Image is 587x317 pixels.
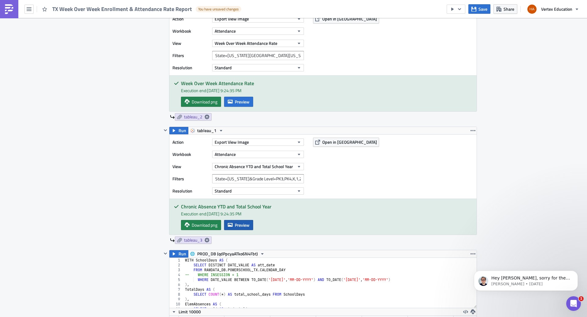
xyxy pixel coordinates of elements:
[181,81,472,86] h5: Week Over Week Attendance Rate
[527,4,537,14] img: Avatar
[172,63,209,72] label: Resolution
[169,292,184,297] div: 8
[184,237,202,243] span: tableau_3
[169,263,184,268] div: 2
[179,308,201,315] span: Limit 10000
[169,272,184,277] div: 4
[172,27,209,36] label: Workbook
[188,127,226,134] button: tableau_1
[493,4,517,14] button: Share
[322,16,377,22] span: Open in [GEOGRAPHIC_DATA]
[235,99,249,105] span: Preview
[215,163,293,170] span: Chronic Absence YTD and Total School Year
[169,282,184,287] div: 6
[215,28,236,34] span: Attendance
[215,151,236,157] span: Attendance
[169,277,184,282] div: 5
[169,307,184,312] div: 11
[179,250,186,258] span: Run
[172,51,209,60] label: Filters
[2,41,40,46] a: Enrollment Report
[313,138,379,147] button: Open in [GEOGRAPHIC_DATA]
[172,138,209,147] label: Action
[172,150,209,159] label: Workbook
[541,6,572,12] span: Vertex Education
[169,302,184,307] div: 10
[468,4,490,14] button: Save
[524,2,582,16] button: Vertex Education
[169,297,184,302] div: 9
[181,204,472,209] h5: Chronic Absence YTD and Total School Year
[172,186,209,196] label: Resolution
[192,222,217,228] span: Download png
[478,6,487,12] span: Save
[172,174,209,183] label: Filters
[198,7,239,12] span: You have unsaved changes
[192,99,217,105] span: Download png
[169,308,203,315] button: Limit 10000
[224,97,253,107] button: Preview
[235,222,249,228] span: Preview
[212,64,304,71] button: Standard
[197,250,258,258] span: PROD_DB (qdPpcyaATko6N4Fbt)
[2,2,292,59] body: Rich Text Area. Press ALT-0 for help.
[169,127,188,134] button: Run
[215,16,249,22] span: Export View Image
[172,14,209,23] label: Action
[172,162,209,171] label: View
[175,236,212,244] a: tableau_3
[215,188,232,194] span: Standard
[197,127,216,134] span: tableau_1
[212,163,304,170] button: Chronic Absence YTD and Total School Year
[212,174,304,183] input: Filter1=Value1&...
[52,5,193,13] span: TX Week Over Week Enrollment & Attendance Rate Report
[169,250,188,258] button: Run
[313,14,379,23] button: Open in [GEOGRAPHIC_DATA]
[181,220,221,230] a: Download png
[181,211,472,217] div: Execution end: [DATE] 9:24:35 PM
[579,296,584,301] span: 1
[181,87,472,94] div: Execution end: [DATE] 9:24:35 PM
[212,139,304,146] button: Export View Image
[2,16,292,26] p: Attached are the TX Week-Over-Week Enrollment and Attendance Rate report, along with information ...
[172,39,209,48] label: View
[212,27,304,35] button: Attendance
[162,250,169,257] button: Hide content
[2,34,292,39] p: Should you need more details, visit the following dashboards:
[181,97,221,107] a: Download png
[566,296,581,311] iframe: Intercom live chat
[175,113,212,121] a: tableau_2
[465,258,587,301] iframe: Intercom notifications message
[215,64,232,71] span: Standard
[169,258,184,263] div: 1
[169,268,184,272] div: 3
[212,40,304,47] button: Week Over Week Attendance Rate
[215,40,277,46] span: Week Over Week Attendance Rate
[212,15,304,23] button: Export View Image
[322,139,377,145] span: Open in [GEOGRAPHIC_DATA]
[184,114,202,120] span: tableau_2
[162,127,169,134] button: Hide content
[2,2,292,7] p: Resending as Enrollment Week over Week did not have comparison data. Appreciate the patience.
[179,127,186,134] span: Run
[212,187,304,195] button: Standard
[2,48,26,52] a: Attendance
[212,51,304,60] input: Filter1=Value1&...
[4,4,14,14] img: PushMetrics
[504,6,514,12] span: Share
[215,139,249,145] span: Export View Image
[224,220,253,230] button: Preview
[188,250,267,258] button: PROD_DB (qdPpcyaATko6N4Fbt)
[212,151,304,158] button: Attendance
[169,287,184,292] div: 7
